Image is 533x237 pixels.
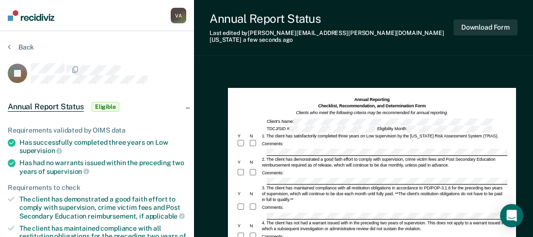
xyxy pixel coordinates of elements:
[376,126,493,133] div: Eligibility Month:
[237,223,249,229] div: Y
[8,184,186,192] div: Requirements to check
[453,19,517,35] button: Download Form
[261,156,507,168] div: 2. The client has demonstrated a good faith effort to comply with supervision, crime victim fees ...
[261,170,285,176] div: Comments:
[261,185,507,203] div: 3. The client has maintained compliance with all restitution obligations in accordance to PD/POP-...
[500,204,523,227] div: Open Intercom Messenger
[8,43,34,51] button: Back
[19,147,62,154] span: supervision
[171,8,186,23] button: VA
[19,159,186,175] div: Has had no warrants issued within the preceding two years of
[8,126,186,135] div: Requirements validated by OIMS data
[210,12,453,26] div: Annual Report Status
[261,204,285,210] div: Comments:
[92,102,119,112] span: Eligible
[8,102,84,112] span: Annual Report Status
[266,126,376,133] div: TDCJ/SID #:
[237,133,249,139] div: Y
[19,195,186,220] div: The client has demonstrated a good faith effort to comply with supervision, crime victim fees and...
[237,191,249,197] div: Y
[243,36,293,43] span: a few seconds ago
[171,8,186,23] div: V A
[318,103,426,108] strong: Checklist, Recommendation, and Determination Form
[47,168,89,175] span: supervision
[354,97,389,102] strong: Annual Reporting
[249,191,261,197] div: N
[261,220,507,232] div: 4. The client has not had a warrant issued with in the preceding two years of supervision. This d...
[210,30,453,44] div: Last edited by [PERSON_NAME][EMAIL_ADDRESS][PERSON_NAME][DOMAIN_NAME][US_STATE]
[249,133,261,139] div: N
[19,138,186,155] div: Has successfully completed three years on Low
[237,159,249,165] div: Y
[261,133,507,139] div: 1. The client has satisfactorily completed three years on Low supervision by the [US_STATE] Risk ...
[261,141,285,147] div: Comments:
[249,223,261,229] div: N
[266,118,495,125] div: Client's Name:
[296,110,448,115] em: Clients who meet the following criteria may be recommended for annual reporting.
[8,10,54,21] img: Recidiviz
[145,212,185,220] span: applicable
[249,159,261,165] div: N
